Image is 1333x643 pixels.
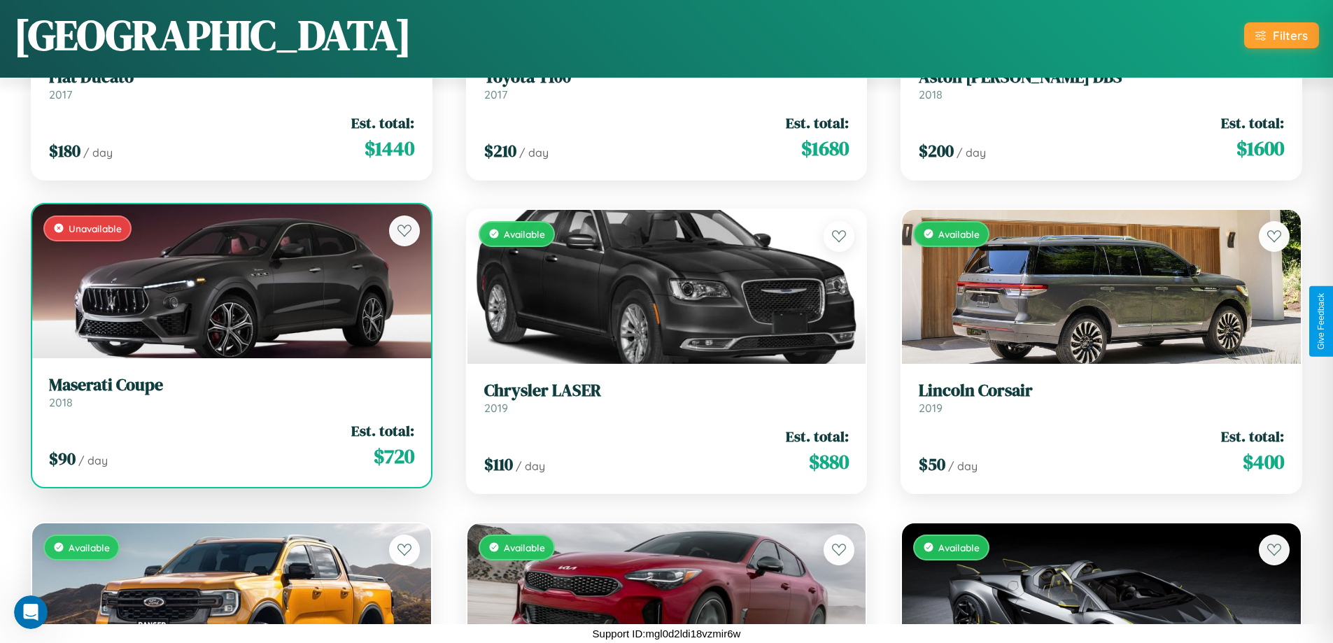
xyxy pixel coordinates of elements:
[516,459,545,473] span: / day
[504,542,545,553] span: Available
[957,146,986,160] span: / day
[786,113,849,133] span: Est. total:
[919,87,943,101] span: 2018
[519,146,549,160] span: / day
[484,87,507,101] span: 2017
[504,228,545,240] span: Available
[484,401,508,415] span: 2019
[49,67,414,101] a: Fiat Ducato2017
[78,453,108,467] span: / day
[919,67,1284,87] h3: Aston [PERSON_NAME] DBS
[1221,113,1284,133] span: Est. total:
[919,453,945,476] span: $ 50
[1244,22,1319,48] button: Filters
[938,228,980,240] span: Available
[919,67,1284,101] a: Aston [PERSON_NAME] DBS2018
[49,375,414,409] a: Maserati Coupe2018
[484,381,849,401] h3: Chrysler LASER
[919,381,1284,415] a: Lincoln Corsair2019
[484,381,849,415] a: Chrysler LASER2019
[484,67,849,87] h3: Toyota T100
[69,222,122,234] span: Unavailable
[374,442,414,470] span: $ 720
[83,146,113,160] span: / day
[49,139,80,162] span: $ 180
[14,6,411,64] h1: [GEOGRAPHIC_DATA]
[351,113,414,133] span: Est. total:
[801,134,849,162] span: $ 1680
[1236,134,1284,162] span: $ 1600
[593,624,741,643] p: Support ID: mgl0d2ldi18vzmir6w
[49,67,414,87] h3: Fiat Ducato
[49,447,76,470] span: $ 90
[49,395,73,409] span: 2018
[1273,28,1308,43] div: Filters
[14,595,48,629] iframe: Intercom live chat
[484,453,513,476] span: $ 110
[49,87,72,101] span: 2017
[69,542,110,553] span: Available
[1221,426,1284,446] span: Est. total:
[919,401,943,415] span: 2019
[938,542,980,553] span: Available
[948,459,978,473] span: / day
[351,421,414,441] span: Est. total:
[1243,448,1284,476] span: $ 400
[809,448,849,476] span: $ 880
[365,134,414,162] span: $ 1440
[49,375,414,395] h3: Maserati Coupe
[919,139,954,162] span: $ 200
[919,381,1284,401] h3: Lincoln Corsair
[484,67,849,101] a: Toyota T1002017
[786,426,849,446] span: Est. total:
[484,139,516,162] span: $ 210
[1316,293,1326,350] div: Give Feedback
